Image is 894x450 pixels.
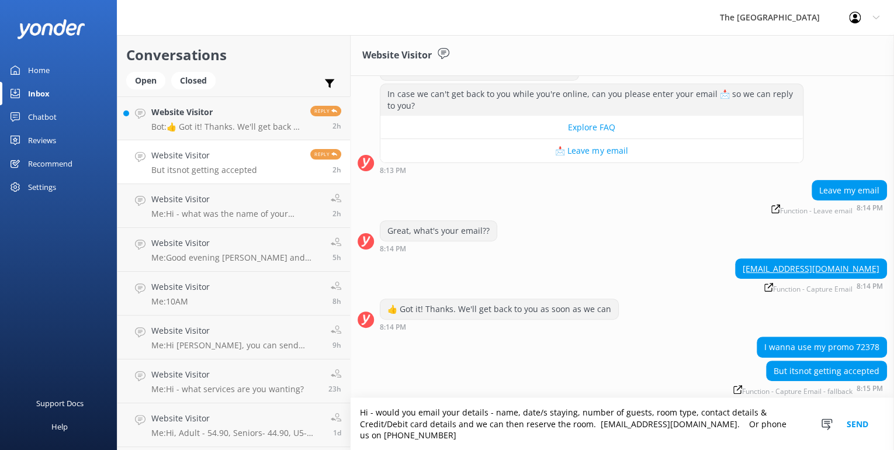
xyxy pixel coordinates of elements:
span: 05:48pm 19-Aug-2025 (UTC +12:00) Pacific/Auckland [332,252,341,262]
div: 👍 Got it! Thanks. We'll get back to you as soon as we can [380,299,618,319]
div: 08:15pm 19-Aug-2025 (UTC +12:00) Pacific/Auckland [729,384,887,395]
p: But itsnot getting accepted [151,165,257,175]
strong: 8:13 PM [380,167,406,174]
span: Reply [310,149,341,160]
button: 📩 Leave my email [380,139,803,162]
div: Closed [171,72,216,89]
span: Reply [310,106,341,116]
a: Website VisitorMe:Hi [PERSON_NAME], you can send feedback to [EMAIL_ADDRESS][DOMAIN_NAME]. Thank ... [117,316,350,359]
p: Me: Good evening [PERSON_NAME] and [PERSON_NAME] - Unfortunately we are fully booked on [DATE] & ... [151,252,322,263]
button: Send [836,398,879,450]
div: Support Docs [36,392,84,415]
a: Closed [171,74,221,86]
span: 04:26pm 18-Aug-2025 (UTC +12:00) Pacific/Auckland [333,428,341,438]
a: Website VisitorBut itsnot getting acceptedReply2h [117,140,350,184]
p: Me: Hi - what services are you wanting? [151,384,304,394]
div: In case we can't get back to you while you're online, can you please enter your email 📩 so we can... [380,84,803,115]
div: Great, what's your email?? [380,221,497,241]
strong: 8:14 PM [380,245,406,252]
div: Chatbot [28,105,57,129]
span: 08:15pm 19-Aug-2025 (UTC +12:00) Pacific/Auckland [332,165,341,175]
span: 08:20pm 19-Aug-2025 (UTC +12:00) Pacific/Auckland [332,121,341,131]
h4: Website Visitor [151,368,304,381]
h4: Website Visitor [151,237,322,250]
a: Website VisitorMe:Hi - what services are you wanting?23h [117,359,350,403]
div: Recommend [28,152,72,175]
a: Website VisitorMe:Hi, Adult - 54.90, Seniors- 44.90, U5- 9.90, U10 - 19.90, U16- 29.901d [117,403,350,447]
div: Reviews [28,129,56,152]
div: 08:14pm 19-Aug-2025 (UTC +12:00) Pacific/Auckland [380,244,497,252]
div: But itsnot getting accepted [767,361,886,381]
h4: Website Visitor [151,193,322,206]
a: Open [126,74,171,86]
p: Bot: 👍 Got it! Thanks. We'll get back to you as soon as we can [151,122,302,132]
div: 08:14pm 19-Aug-2025 (UTC +12:00) Pacific/Auckland [767,203,887,214]
h3: Website Visitor [362,48,432,63]
h4: Website Visitor [151,281,210,293]
img: yonder-white-logo.png [18,19,85,39]
p: Me: Hi - what was the name of your reservation and what date did you stay? [151,209,322,219]
div: 08:14pm 19-Aug-2025 (UTC +12:00) Pacific/Auckland [380,323,619,331]
strong: 8:14 PM [857,283,883,293]
div: 08:13pm 19-Aug-2025 (UTC +12:00) Pacific/Auckland [380,166,803,174]
div: Leave my email [812,181,886,200]
div: 08:14pm 19-Aug-2025 (UTC +12:00) Pacific/Auckland [735,282,887,293]
a: Website VisitorMe:Good evening [PERSON_NAME] and [PERSON_NAME] - Unfortunately we are fully booke... [117,228,350,272]
strong: 8:15 PM [857,385,883,395]
div: Settings [28,175,56,199]
div: Open [126,72,165,89]
span: 07:57pm 19-Aug-2025 (UTC +12:00) Pacific/Auckland [332,209,341,219]
div: Home [28,58,50,82]
a: Website VisitorMe:10AM8h [117,272,350,316]
a: Website VisitorBot:👍 Got it! Thanks. We'll get back to you as soon as we canReply2h [117,96,350,140]
div: Inbox [28,82,50,105]
span: 02:41pm 19-Aug-2025 (UTC +12:00) Pacific/Auckland [332,296,341,306]
p: Me: 10AM [151,296,210,307]
a: Website VisitorMe:Hi - what was the name of your reservation and what date did you stay?2h [117,184,350,228]
h4: Website Visitor [151,106,302,119]
p: Me: Hi, Adult - 54.90, Seniors- 44.90, U5- 9.90, U10 - 19.90, U16- 29.90 [151,428,322,438]
strong: 8:14 PM [857,205,883,214]
span: Function - Capture Email - fallback [733,385,853,395]
span: Function - Leave email [771,205,853,214]
textarea: Hi - would you email your details - name, date/s staying, number of guests, room type, contact de... [351,398,894,450]
div: I wanna use my promo 72378 [757,337,886,357]
span: 01:26pm 19-Aug-2025 (UTC +12:00) Pacific/Auckland [332,340,341,350]
div: Help [51,415,68,438]
a: [EMAIL_ADDRESS][DOMAIN_NAME] [743,263,879,274]
span: 11:00pm 18-Aug-2025 (UTC +12:00) Pacific/Auckland [328,384,341,394]
h4: Website Visitor [151,412,322,425]
button: Explore FAQ [380,116,803,139]
h4: Website Visitor [151,324,322,337]
strong: 8:14 PM [380,324,406,331]
span: Function - Capture Email [764,283,853,293]
h4: Website Visitor [151,149,257,162]
p: Me: Hi [PERSON_NAME], you can send feedback to [EMAIL_ADDRESS][DOMAIN_NAME]. Thank you!! [151,340,322,351]
h2: Conversations [126,44,341,66]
